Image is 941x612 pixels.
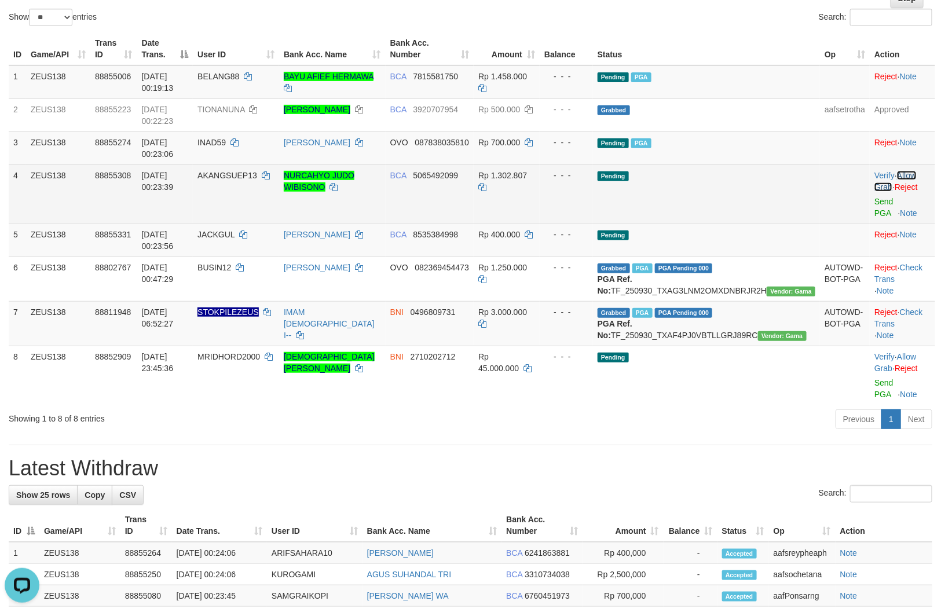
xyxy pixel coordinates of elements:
[598,171,629,181] span: Pending
[478,307,527,317] span: Rp 3.000.000
[478,171,527,180] span: Rp 1.302.807
[413,230,458,239] span: Copy 8535384998 to clipboard
[95,352,131,361] span: 88852909
[9,131,26,164] td: 3
[415,263,469,272] span: Copy 082369454473 to clipboard
[583,509,664,542] th: Amount: activate to sort column ascending
[870,131,935,164] td: ·
[900,208,918,218] a: Note
[284,105,350,114] a: [PERSON_NAME]
[9,301,26,346] td: 7
[112,485,144,505] a: CSV
[142,307,174,328] span: [DATE] 06:52:27
[874,171,916,192] a: Allow Grab
[767,287,815,296] span: Vendor URL: https://trx31.1velocity.biz
[655,308,713,318] span: PGA Pending
[367,570,451,579] a: AGUS SUHANDAL TRI
[900,230,917,239] a: Note
[544,229,588,240] div: - - -
[390,72,407,81] span: BCA
[390,263,408,272] span: OVO
[390,307,404,317] span: BNI
[197,352,260,361] span: MRIDHORD2000
[172,585,267,607] td: [DATE] 00:23:45
[664,564,717,585] td: -
[39,585,120,607] td: ZEUS138
[95,263,131,272] span: 88802767
[874,378,894,399] a: Send PGA
[95,138,131,147] span: 88855274
[9,223,26,256] td: 5
[598,274,632,295] b: PGA Ref. No:
[870,301,935,346] td: · ·
[598,72,629,82] span: Pending
[593,32,820,65] th: Status
[413,72,458,81] span: Copy 7815581750 to clipboard
[478,352,519,373] span: Rp 45.000.000
[267,564,363,585] td: KUROGAMI
[820,256,870,301] td: AUTOWD-BOT-PGA
[632,263,653,273] span: Marked by aafsreyleap
[9,509,39,542] th: ID: activate to sort column descending
[120,542,172,564] td: 88855264
[540,32,593,65] th: Balance
[85,490,105,500] span: Copy
[870,65,935,99] td: ·
[9,542,39,564] td: 1
[850,9,932,26] input: Search:
[525,548,570,558] span: Copy 6241863881 to clipboard
[870,256,935,301] td: · ·
[386,32,474,65] th: Bank Acc. Number: activate to sort column ascending
[119,490,136,500] span: CSV
[583,585,664,607] td: Rp 700,000
[525,591,570,600] span: Copy 6760451973 to clipboard
[722,592,757,602] span: Accepted
[478,138,520,147] span: Rp 700.000
[598,353,629,362] span: Pending
[363,509,502,542] th: Bank Acc. Name: activate to sort column ascending
[9,256,26,301] td: 6
[267,509,363,542] th: User ID: activate to sort column ascending
[874,171,916,192] span: ·
[16,490,70,500] span: Show 25 rows
[197,307,259,317] span: Nama rekening ada tanda titik/strip, harap diedit
[26,131,90,164] td: ZEUS138
[172,509,267,542] th: Date Trans.: activate to sort column ascending
[413,105,458,114] span: Copy 3920707954 to clipboard
[877,331,894,340] a: Note
[142,72,174,93] span: [DATE] 00:19:13
[367,591,449,600] a: [PERSON_NAME] WA
[874,307,922,328] a: Check Trans
[895,182,918,192] a: Reject
[39,542,120,564] td: ZEUS138
[870,164,935,223] td: · ·
[874,307,898,317] a: Reject
[284,72,374,81] a: BAYU AFIEF HERMAWA
[137,32,193,65] th: Date Trans.: activate to sort column descending
[142,230,174,251] span: [DATE] 00:23:56
[583,542,664,564] td: Rp 400,000
[544,71,588,82] div: - - -
[722,549,757,559] span: Accepted
[769,542,836,564] td: aafsreypheaph
[874,352,895,361] a: Verify
[544,104,588,115] div: - - -
[9,32,26,65] th: ID
[77,485,112,505] a: Copy
[390,138,408,147] span: OVO
[197,72,239,81] span: BELANG88
[9,457,932,480] h1: Latest Withdraw
[474,32,540,65] th: Amount: activate to sort column ascending
[26,301,90,346] td: ZEUS138
[836,509,932,542] th: Action
[284,171,354,192] a: NURCAHYO JUDO WIBISONO
[631,138,651,148] span: PGA
[9,346,26,405] td: 8
[5,5,39,39] button: Open LiveChat chat widget
[840,548,858,558] a: Note
[874,263,898,272] a: Reject
[478,72,527,81] span: Rp 1.458.000
[870,223,935,256] td: ·
[598,230,629,240] span: Pending
[881,409,901,429] a: 1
